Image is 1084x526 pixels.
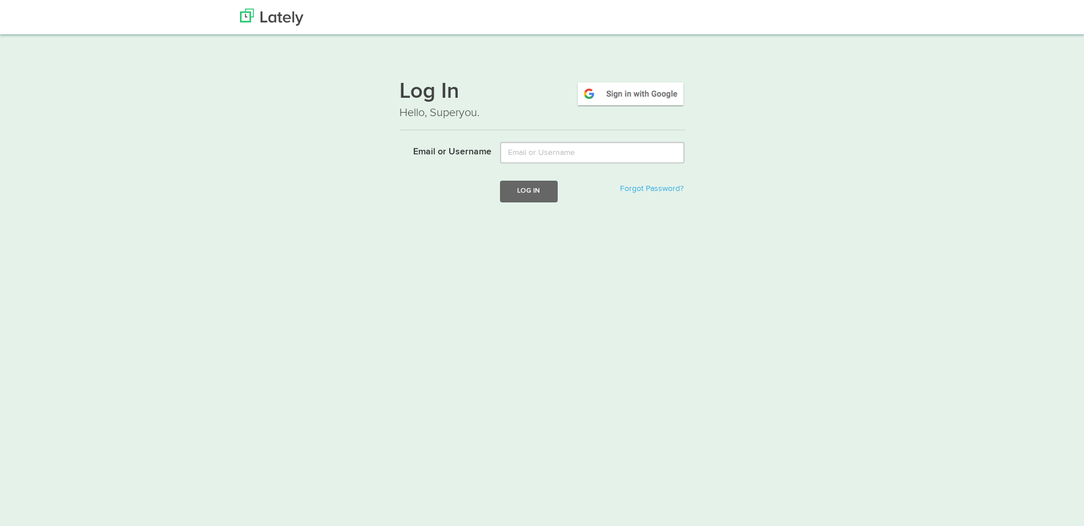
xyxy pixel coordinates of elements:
[240,9,303,26] img: Lately
[500,142,685,164] input: Email or Username
[391,142,492,159] label: Email or Username
[399,81,685,105] h1: Log In
[576,81,685,107] img: google-signin.png
[620,185,683,193] a: Forgot Password?
[500,181,557,202] button: Log In
[399,105,685,121] p: Hello, Superyou.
